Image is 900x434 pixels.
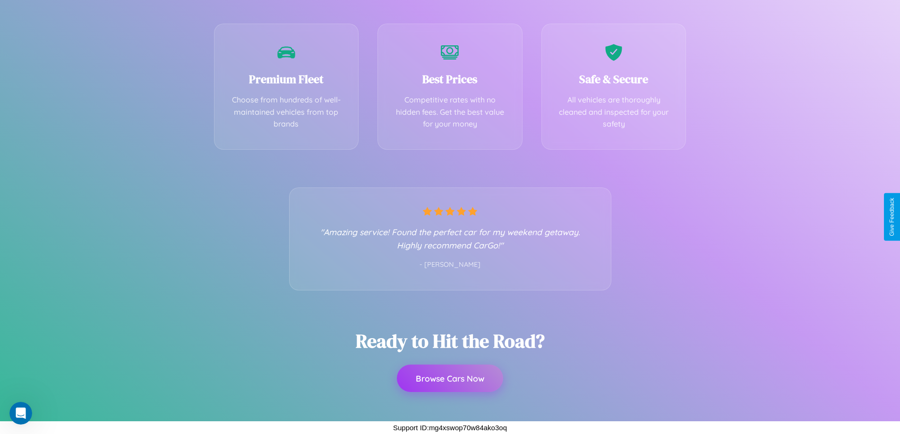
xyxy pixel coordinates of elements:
[9,402,32,425] iframe: Intercom live chat
[392,71,508,87] h3: Best Prices
[309,259,592,271] p: - [PERSON_NAME]
[392,94,508,130] p: Competitive rates with no hidden fees. Get the best value for your money
[393,421,507,434] p: Support ID: mg4xswop70w84ako3oq
[229,94,344,130] p: Choose from hundreds of well-maintained vehicles from top brands
[309,225,592,252] p: "Amazing service! Found the perfect car for my weekend getaway. Highly recommend CarGo!"
[229,71,344,87] h3: Premium Fleet
[356,328,545,354] h2: Ready to Hit the Road?
[556,71,672,87] h3: Safe & Secure
[556,94,672,130] p: All vehicles are thoroughly cleaned and inspected for your safety
[889,198,895,236] div: Give Feedback
[397,365,503,392] button: Browse Cars Now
